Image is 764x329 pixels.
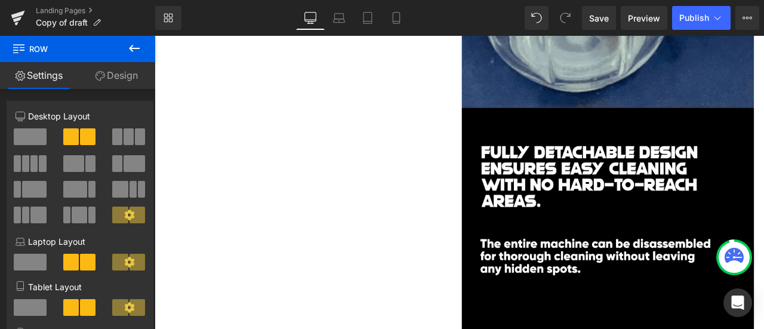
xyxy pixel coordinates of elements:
[16,235,144,248] p: Laptop Layout
[353,6,382,30] a: Tablet
[589,12,609,24] span: Save
[382,6,411,30] a: Mobile
[621,6,667,30] a: Preview
[628,12,660,24] span: Preview
[36,18,88,27] span: Copy of draft
[325,6,353,30] a: Laptop
[36,6,155,16] a: Landing Pages
[525,6,549,30] button: Undo
[78,62,155,89] a: Design
[723,288,752,317] div: Open Intercom Messenger
[16,281,144,293] p: Tablet Layout
[296,6,325,30] a: Desktop
[553,6,577,30] button: Redo
[679,13,709,23] span: Publish
[12,36,131,62] span: Row
[735,6,759,30] button: More
[672,6,731,30] button: Publish
[155,6,181,30] a: New Library
[16,110,144,122] p: Desktop Layout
